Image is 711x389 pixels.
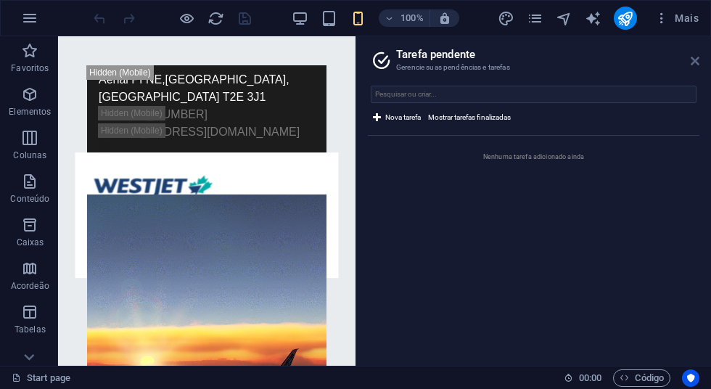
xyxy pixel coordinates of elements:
[614,7,637,30] button: publish
[585,10,601,27] i: AI Writer
[617,10,633,27] i: Publicar
[379,9,430,27] button: 100%
[589,372,591,383] span: :
[13,150,46,161] p: Colunas
[649,7,704,30] button: Mais
[556,10,572,27] i: Navegador
[396,61,670,74] h3: Gerencie suas pendências e tarefas
[11,280,49,292] p: Acordeão
[396,48,699,61] h2: Tarefa pendente
[385,109,421,126] span: Nova tarefa
[400,9,424,27] h6: 100%
[682,369,699,387] button: Usercentrics
[15,324,46,335] p: Tabelas
[428,109,511,126] span: Mostrar tarefas finalizadas
[207,10,224,27] i: Recarregar página
[178,9,195,27] button: Clique aqui para sair do modo de visualização e continuar editando
[12,369,70,387] a: Clique para cancelar a seleção. Clique duas vezes para abrir as Páginas
[620,369,664,387] span: Código
[527,9,544,27] button: pages
[371,86,696,103] input: Pesquisar ou criar...
[613,369,670,387] button: Código
[10,193,49,205] p: Conteúdo
[556,9,573,27] button: navigator
[585,9,602,27] button: text_generator
[498,9,515,27] button: design
[426,109,513,126] button: Mostrar tarefas finalizadas
[564,369,602,387] h6: Tempo de sessão
[207,9,224,27] button: reload
[654,11,699,25] span: Mais
[9,106,51,118] p: Elementos
[368,136,699,178] li: Nenhuma tarefa adicionado ainda
[11,62,49,74] p: Favoritos
[438,12,451,25] i: Ao redimensionar, ajusta automaticamente o nível de zoom para caber no dispositivo escolhido.
[17,237,44,248] p: Caixas
[371,109,423,126] button: Nova tarefa
[579,369,601,387] span: 00 00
